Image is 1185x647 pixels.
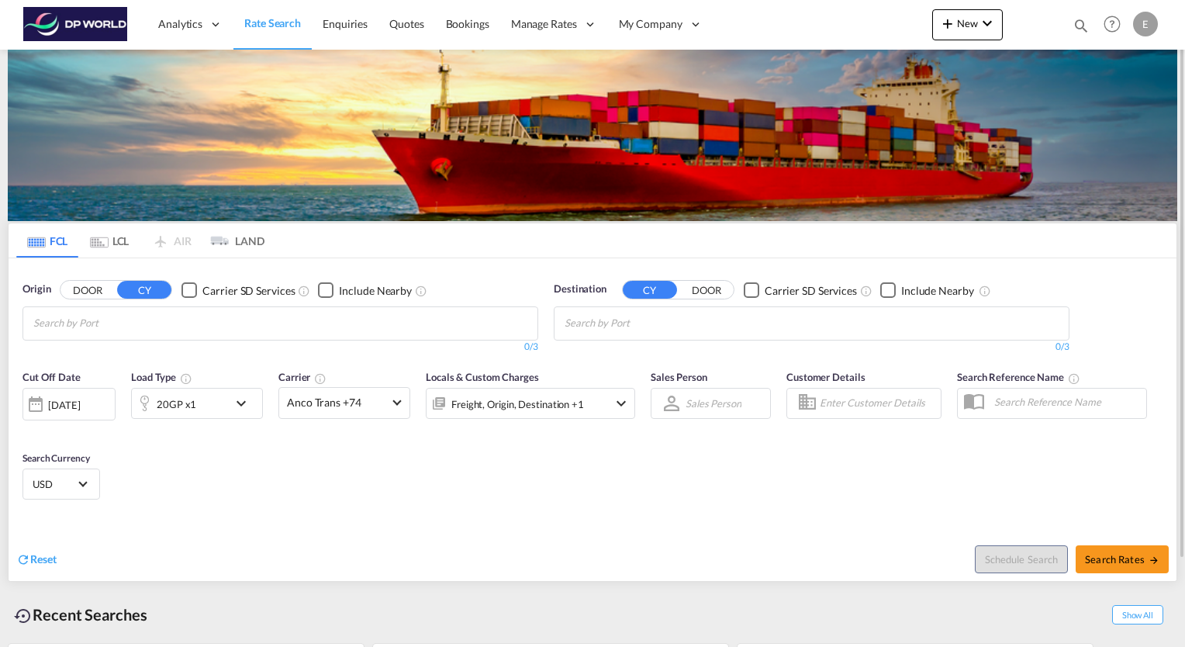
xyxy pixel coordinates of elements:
span: Load Type [131,371,192,383]
button: CY [117,281,171,299]
span: Search Currency [22,452,90,464]
span: Destination [554,282,606,297]
button: Search Ratesicon-arrow-right [1076,545,1169,573]
span: Search Rates [1085,553,1159,566]
div: OriginDOOR CY Checkbox No InkUnchecked: Search for CY (Container Yard) services for all selected ... [9,258,1176,580]
md-checkbox: Checkbox No Ink [318,282,412,298]
md-chips-wrap: Chips container with autocompletion. Enter the text area, type text to search, and then use the u... [562,307,718,336]
md-tab-item: LAND [202,223,264,258]
span: Sales Person [651,371,707,383]
md-tab-item: FCL [16,223,78,258]
div: [DATE] [22,388,116,420]
md-icon: Unchecked: Ignores neighbouring ports when fetching rates.Checked : Includes neighbouring ports w... [415,285,427,297]
button: DOOR [60,282,115,299]
img: c08ca190194411f088ed0f3ba295208c.png [23,7,128,42]
md-icon: icon-plus 400-fg [938,14,957,33]
md-checkbox: Checkbox No Ink [880,282,974,298]
div: Freight Origin Destination Factory Stuffing [451,393,584,415]
md-icon: Your search will be saved by the below given name [1068,372,1080,385]
md-select: Sales Person [684,392,743,414]
div: Include Nearby [339,283,412,299]
span: Quotes [389,17,423,30]
md-icon: icon-refresh [16,552,30,566]
md-select: Select Currency: $ USDUnited States Dollar [31,472,92,495]
md-checkbox: Checkbox No Ink [181,282,295,298]
div: Recent Searches [8,597,154,632]
button: DOOR [679,282,734,299]
img: LCL+%26+FCL+BACKGROUND.png [8,50,1177,221]
div: Freight Origin Destination Factory Stuffingicon-chevron-down [426,388,635,419]
span: My Company [619,16,682,32]
span: Customer Details [786,371,865,383]
input: Enter Customer Details [820,392,936,415]
input: Chips input. [33,311,181,336]
span: Bookings [446,17,489,30]
span: Locals & Custom Charges [426,371,539,383]
div: 20GP x1 [157,393,196,415]
span: New [938,17,997,29]
md-icon: The selected Trucker/Carrierwill be displayed in the rate results If the rates are from another f... [314,372,326,385]
button: CY [623,281,677,299]
span: Help [1099,11,1125,37]
div: icon-refreshReset [16,552,57,569]
md-icon: icon-arrow-right [1149,555,1159,566]
span: Cut Off Date [22,371,81,383]
div: E [1133,12,1158,36]
button: Note: By default Schedule search will only considerorigin ports, destination ports and cut off da... [975,545,1068,573]
md-icon: icon-chevron-down [612,394,631,413]
div: 0/3 [22,341,538,354]
md-icon: Unchecked: Search for CY (Container Yard) services for all selected carriers.Checked : Search for... [860,285,872,297]
div: [DATE] [48,398,80,412]
span: Origin [22,282,50,297]
md-checkbox: Checkbox No Ink [744,282,857,298]
span: Anco Trans +74 [287,395,388,410]
md-icon: icon-backup-restore [14,607,33,625]
md-icon: Unchecked: Ignores neighbouring ports when fetching rates.Checked : Includes neighbouring ports w... [979,285,991,297]
button: icon-plus 400-fgNewicon-chevron-down [932,9,1003,40]
span: Analytics [158,16,202,32]
div: 20GP x1icon-chevron-down [131,388,263,419]
input: Chips input. [565,311,712,336]
div: Carrier SD Services [765,283,857,299]
span: USD [33,477,76,491]
div: Carrier SD Services [202,283,295,299]
md-chips-wrap: Chips container with autocompletion. Enter the text area, type text to search, and then use the u... [31,307,187,336]
span: Reset [30,552,57,566]
input: Search Reference Name [986,390,1146,413]
div: icon-magnify [1073,17,1090,40]
md-icon: icon-magnify [1073,17,1090,34]
span: Carrier [278,371,326,383]
div: Help [1099,11,1133,39]
md-datepicker: Select [22,418,34,439]
md-icon: icon-chevron-down [232,394,258,413]
span: Show All [1112,605,1163,625]
span: Search Reference Name [957,371,1080,383]
md-icon: icon-chevron-down [978,14,997,33]
span: Manage Rates [511,16,577,32]
span: Rate Search [244,16,301,29]
span: Enquiries [323,17,368,30]
md-tab-item: LCL [78,223,140,258]
md-icon: icon-information-outline [180,372,192,385]
md-pagination-wrapper: Use the left and right arrow keys to navigate between tabs [16,223,264,258]
div: Include Nearby [901,283,974,299]
div: 0/3 [554,341,1069,354]
md-icon: Unchecked: Search for CY (Container Yard) services for all selected carriers.Checked : Search for... [298,285,310,297]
